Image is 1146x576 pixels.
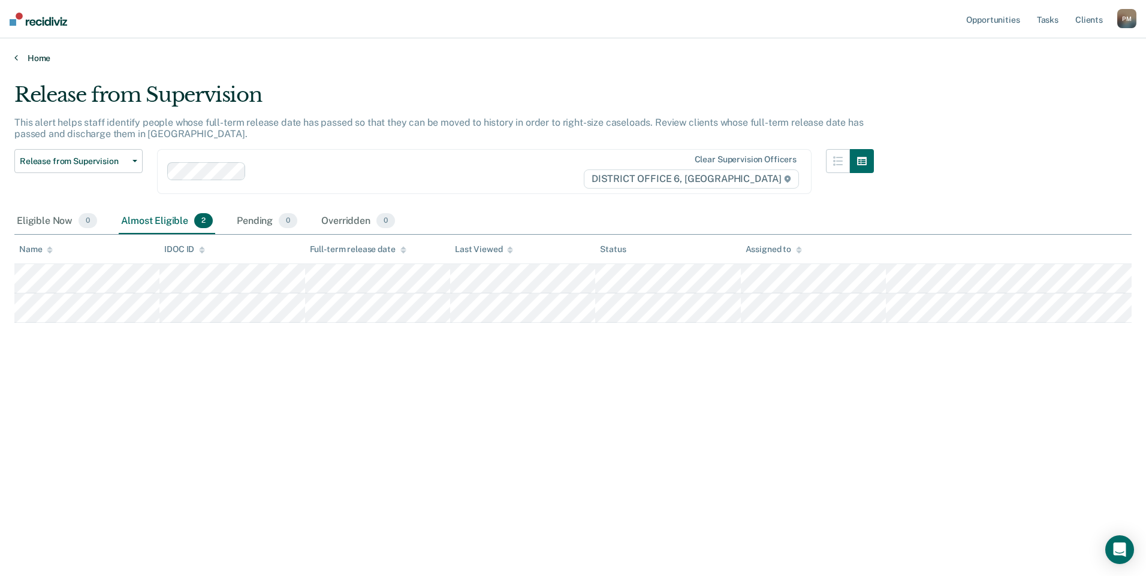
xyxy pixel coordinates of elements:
div: P M [1117,9,1136,28]
div: Pending0 [234,208,300,235]
div: Status [600,244,626,254]
div: Release from Supervision [14,83,874,117]
div: Clear supervision officers [695,154,797,165]
span: Release from Supervision [20,156,128,166]
button: Release from Supervision [14,149,143,173]
span: 2 [194,213,213,229]
div: Name [19,244,53,254]
span: 0 [376,213,395,229]
div: IDOC ID [164,244,205,254]
div: Eligible Now0 [14,208,99,235]
div: Almost Eligible2 [119,208,215,235]
p: This alert helps staff identify people whose full-term release date has passed so that they can b... [14,117,863,140]
img: Recidiviz [10,13,67,26]
a: Home [14,53,1132,63]
span: 0 [79,213,97,229]
span: DISTRICT OFFICE 6, [GEOGRAPHIC_DATA] [584,169,799,189]
div: Open Intercom Messenger [1105,535,1134,564]
div: Overridden0 [319,208,397,235]
div: Full-term release date [310,244,406,254]
button: PM [1117,9,1136,28]
div: Assigned to [746,244,802,254]
div: Last Viewed [455,244,513,254]
span: 0 [279,213,297,229]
